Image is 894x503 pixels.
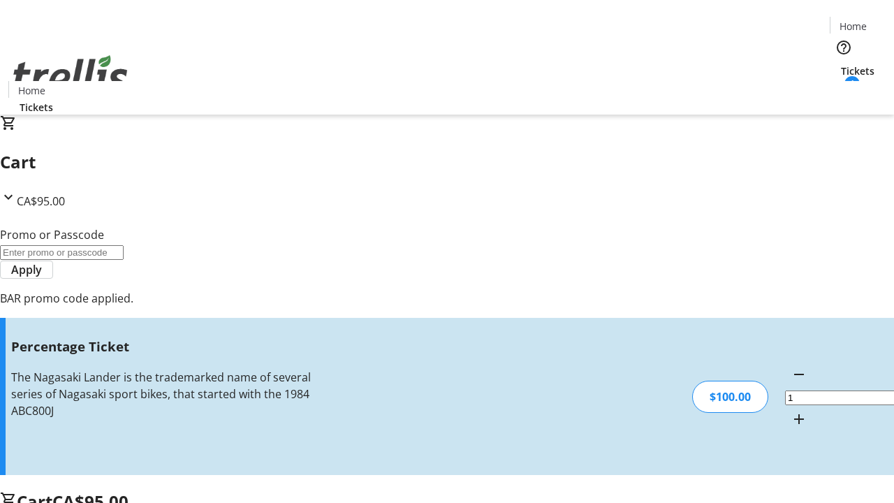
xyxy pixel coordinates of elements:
[8,100,64,115] a: Tickets
[20,100,53,115] span: Tickets
[18,83,45,98] span: Home
[841,64,874,78] span: Tickets
[17,194,65,209] span: CA$95.00
[11,369,316,419] div: The Nagasaki Lander is the trademarked name of several series of Nagasaki sport bikes, that start...
[692,381,768,413] div: $100.00
[830,78,858,106] button: Cart
[830,64,886,78] a: Tickets
[8,40,133,110] img: Orient E2E Organization b5siwY3sEU's Logo
[785,405,813,433] button: Increment by one
[11,261,42,278] span: Apply
[11,337,316,356] h3: Percentage Ticket
[830,34,858,61] button: Help
[9,83,54,98] a: Home
[785,360,813,388] button: Decrement by one
[840,19,867,34] span: Home
[830,19,875,34] a: Home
